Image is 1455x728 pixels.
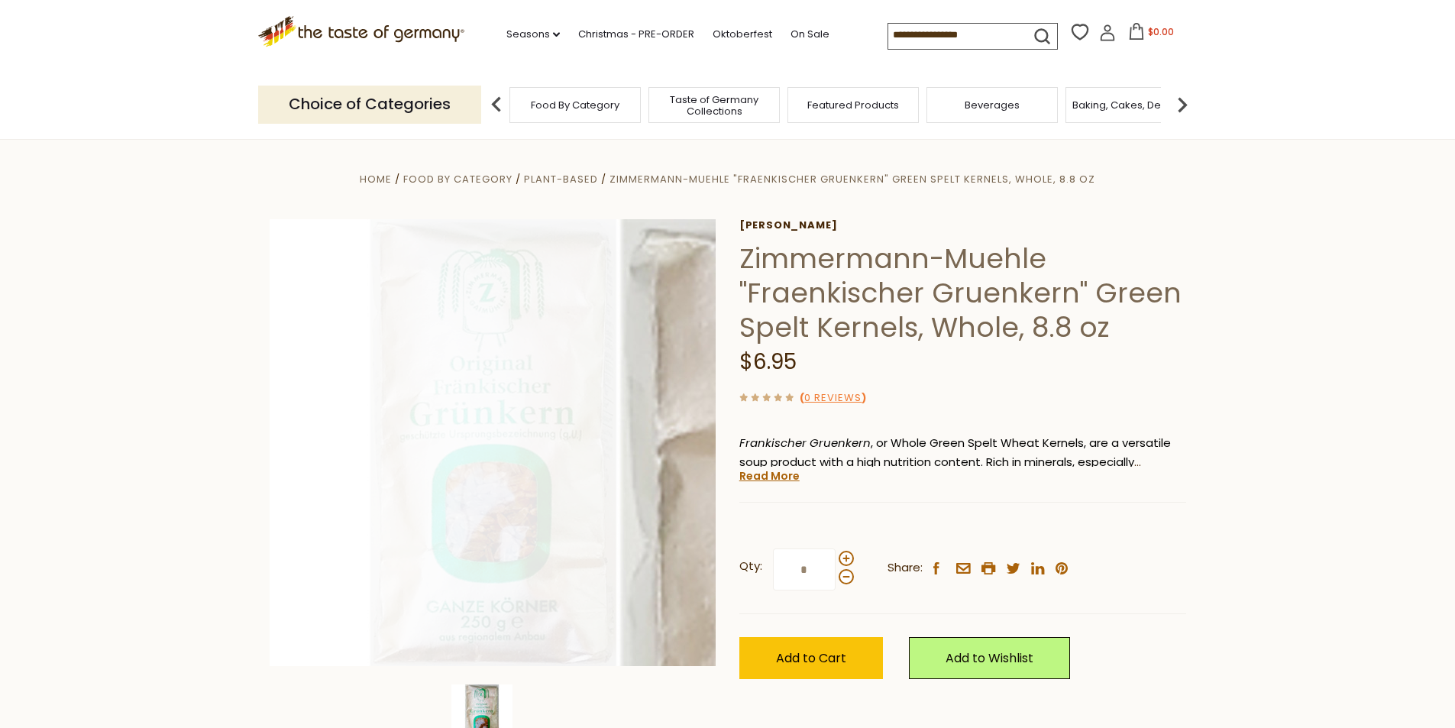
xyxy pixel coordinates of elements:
a: Food By Category [531,99,619,111]
span: $6.95 [739,347,797,377]
button: $0.00 [1119,23,1184,46]
input: Qty: [773,548,836,590]
span: ( ) [800,390,866,405]
h1: Zimmermann-Muehle "Fraenkischer Gruenkern" Green Spelt Kernels, Whole, 8.8 oz [739,241,1186,345]
a: On Sale [791,26,829,43]
img: Zimmermann-Muehle "Fraenkischer Gruenkern" Green Spelt Kernels, Whole, 8.8 oz [270,219,716,666]
span: $0.00 [1148,25,1174,38]
a: Food By Category [403,172,512,186]
a: Home [360,172,392,186]
a: Taste of Germany Collections [653,94,775,117]
span: Share: [888,558,923,578]
a: Seasons [506,26,560,43]
a: [PERSON_NAME] [739,219,1186,231]
a: 0 Reviews [804,390,862,406]
a: Baking, Cakes, Desserts [1072,99,1191,111]
a: Beverages [965,99,1020,111]
span: , or Whole Green Spelt Wheat Kernels, are a versatile soup product with a high nutrition content.... [739,435,1171,489]
span: Add to Cart [776,649,846,667]
img: next arrow [1167,89,1198,120]
em: Frankischer Gruenkern [739,435,871,451]
a: Oktoberfest [713,26,772,43]
p: Choice of Categories [258,86,481,123]
img: previous arrow [481,89,512,120]
a: Add to Wishlist [909,637,1070,679]
button: Add to Cart [739,637,883,679]
a: Read More [739,468,800,484]
a: Featured Products [807,99,899,111]
a: Plant-Based [524,172,598,186]
strong: Qty: [739,557,762,576]
a: Zimmermann-Muehle "Fraenkischer Gruenkern" Green Spelt Kernels, Whole, 8.8 oz [609,172,1095,186]
a: Christmas - PRE-ORDER [578,26,694,43]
